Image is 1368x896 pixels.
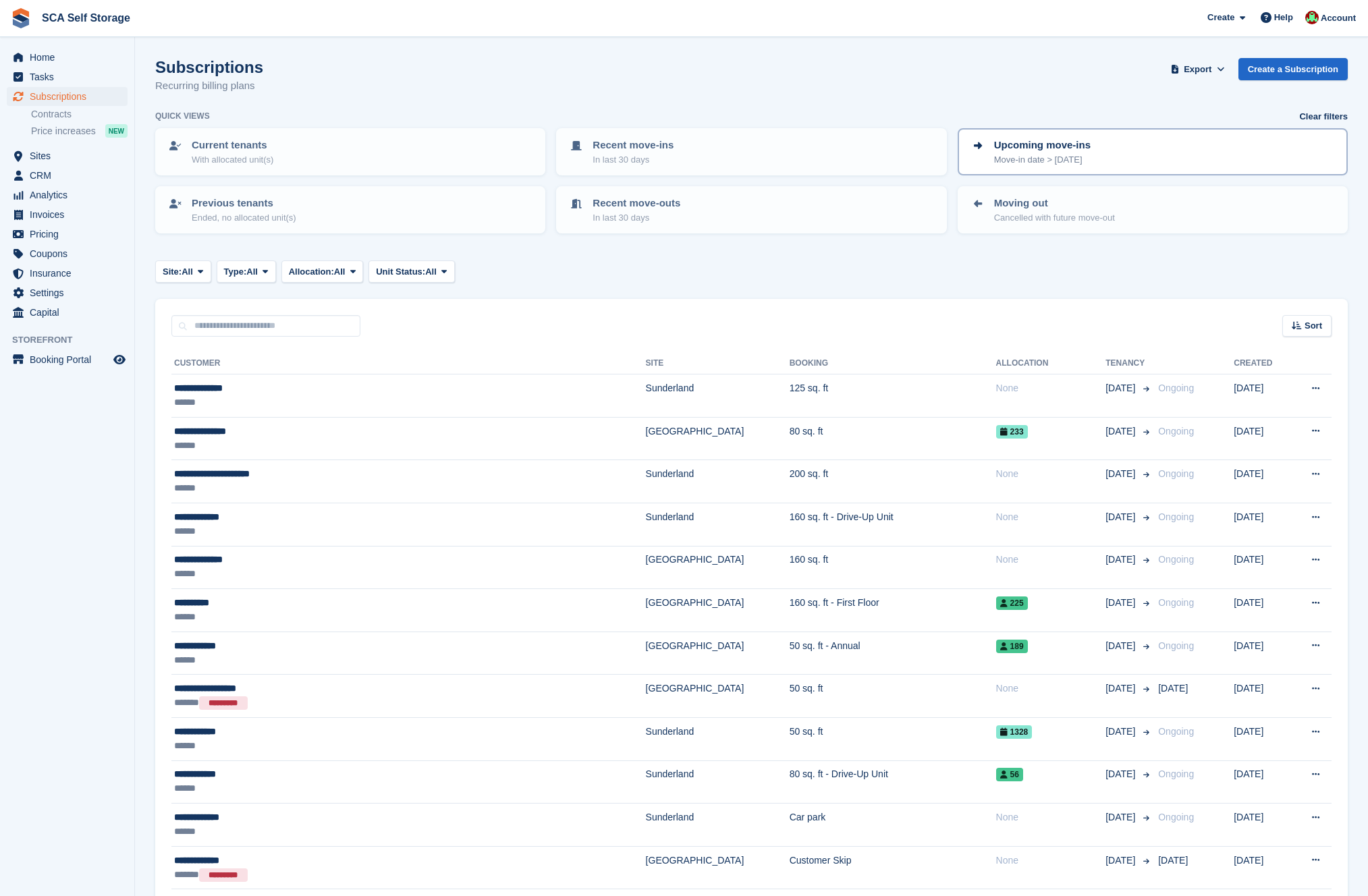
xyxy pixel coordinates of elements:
a: menu [7,87,128,106]
th: Created [1234,353,1290,374]
a: SCA Self Storage [36,7,136,29]
img: Dale Chapman [1305,11,1319,24]
span: Create [1207,11,1234,24]
th: Tenancy [1105,353,1153,374]
td: Sunderland [646,503,790,546]
a: Clear filters [1299,110,1348,123]
span: Settings [30,283,111,302]
td: [DATE] [1234,846,1290,889]
span: [DATE] [1105,810,1138,824]
a: Previous tenants Ended, no allocated unit(s) [157,188,544,232]
td: Sunderland [646,717,790,760]
p: Move-in date > [DATE] [994,153,1091,167]
td: [DATE] [1234,632,1290,675]
a: menu [7,225,128,244]
span: [DATE] [1105,381,1138,395]
button: Allocation: All [281,260,364,283]
th: Site [646,353,790,374]
td: Sunderland [646,760,790,804]
td: [GEOGRAPHIC_DATA] [646,546,790,589]
a: menu [7,303,128,322]
span: Capital [30,303,111,322]
td: [DATE] [1234,804,1290,847]
a: Create a Subscription [1238,58,1348,80]
a: Upcoming move-ins Move-in date > [DATE] [959,130,1346,174]
td: [DATE] [1234,460,1290,503]
a: menu [7,283,128,302]
td: Sunderland [646,460,790,503]
span: [DATE] [1105,596,1138,610]
div: None [996,810,1106,824]
span: Allocation: [289,265,334,279]
span: All [182,265,193,279]
span: Sort [1305,319,1322,333]
span: 56 [996,768,1023,781]
td: [GEOGRAPHIC_DATA] [646,589,790,632]
td: 80 sq. ft [790,417,996,460]
span: All [246,265,258,279]
a: menu [7,264,128,283]
td: [DATE] [1234,503,1290,546]
a: menu [7,146,128,165]
a: menu [7,67,128,86]
a: Moving out Cancelled with future move-out [959,188,1346,232]
td: 50 sq. ft [790,717,996,760]
span: Tasks [30,67,111,86]
button: Site: All [155,260,211,283]
td: 160 sq. ft - First Floor [790,589,996,632]
td: [DATE] [1234,546,1290,589]
td: [DATE] [1234,675,1290,718]
button: Unit Status: All [368,260,454,283]
p: In last 30 days [593,211,680,225]
span: Ongoing [1158,554,1194,565]
span: 1328 [996,725,1033,739]
th: Booking [790,353,996,374]
span: CRM [30,166,111,185]
span: Sites [30,146,111,165]
a: menu [7,166,128,185]
a: menu [7,186,128,204]
td: 125 sq. ft [790,374,996,418]
div: None [996,853,1106,868]
div: None [996,681,1106,696]
span: Storefront [12,333,134,347]
span: [DATE] [1105,467,1138,481]
a: menu [7,244,128,263]
span: [DATE] [1105,510,1138,524]
td: 160 sq. ft [790,546,996,589]
td: 50 sq. ft [790,675,996,718]
span: Type: [224,265,247,279]
span: Insurance [30,264,111,283]
span: Ongoing [1158,597,1194,608]
span: Booking Portal [30,350,111,369]
a: Recent move-outs In last 30 days [557,188,945,232]
span: Ongoing [1158,726,1194,737]
p: Ended, no allocated unit(s) [192,211,296,225]
a: Preview store [111,352,128,368]
span: Ongoing [1158,468,1194,479]
span: Ongoing [1158,812,1194,822]
td: [GEOGRAPHIC_DATA] [646,675,790,718]
span: All [425,265,437,279]
span: [DATE] [1105,853,1138,868]
p: Recurring billing plans [155,78,263,94]
td: 160 sq. ft - Drive-Up Unit [790,503,996,546]
td: [DATE] [1234,717,1290,760]
td: Sunderland [646,804,790,847]
td: [DATE] [1234,760,1290,804]
p: Recent move-ins [593,138,674,153]
span: Unit Status: [376,265,425,279]
span: Ongoing [1158,383,1194,393]
td: 200 sq. ft [790,460,996,503]
span: 233 [996,425,1028,439]
div: None [996,510,1106,524]
p: Recent move-outs [593,196,680,211]
a: Current tenants With allocated unit(s) [157,130,544,174]
span: Pricing [30,225,111,244]
p: Moving out [994,196,1115,211]
td: [GEOGRAPHIC_DATA] [646,846,790,889]
span: Subscriptions [30,87,111,106]
td: 80 sq. ft - Drive-Up Unit [790,760,996,804]
span: Ongoing [1158,640,1194,651]
span: [DATE] [1158,683,1188,694]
